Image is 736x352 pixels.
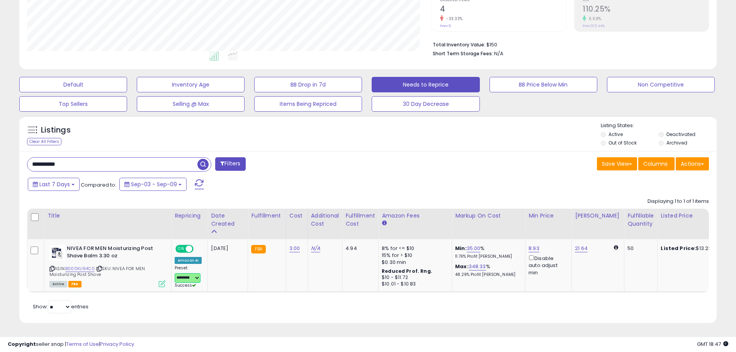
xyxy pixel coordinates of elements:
[68,281,82,287] span: FBA
[382,274,446,281] div: $10 - $11.72
[382,268,432,274] b: Reduced Prof. Rng.
[39,180,70,188] span: Last 7 Days
[627,245,651,252] div: 50
[251,245,265,253] small: FBA
[137,96,245,112] button: Selling @ Max
[27,138,61,145] div: Clear All Filters
[529,245,539,252] a: 8.93
[137,77,245,92] button: Inventory Age
[638,157,675,170] button: Columns
[100,340,134,348] a: Privacy Policy
[175,212,204,220] div: Repricing
[455,245,467,252] b: Min:
[643,160,668,168] span: Columns
[494,50,503,57] span: N/A
[254,77,362,92] button: BB Drop in 7d
[666,131,695,138] label: Deactivated
[33,303,88,310] span: Show: entries
[575,245,588,252] a: 21.64
[529,254,566,276] div: Disable auto adjust min
[289,245,300,252] a: 3.00
[289,212,304,220] div: Cost
[49,245,165,286] div: ASIN:
[345,212,375,228] div: Fulfillment Cost
[609,131,623,138] label: Active
[67,245,161,261] b: NIVEA FOR MEN Moisturizing Post Shave Balm 3.30 oz
[372,77,479,92] button: Needs to Reprice
[49,281,67,287] span: All listings currently available for purchase on Amazon
[382,281,446,287] div: $10.01 - $10.83
[65,265,95,272] a: B000KU94C0
[433,39,703,49] li: $150
[345,245,372,252] div: 4.94
[8,341,134,348] div: seller snap | |
[666,139,687,146] label: Archived
[455,254,519,259] p: 11.76% Profit [PERSON_NAME]
[19,96,127,112] button: Top Sellers
[586,16,602,22] small: 6.58%
[452,209,525,239] th: The percentage added to the cost of goods (COGS) that forms the calculator for Min & Max prices.
[176,246,186,252] span: ON
[433,50,493,57] b: Short Term Storage Fees:
[251,212,282,220] div: Fulfillment
[192,246,205,252] span: OFF
[49,245,65,260] img: 41jZygIsqvL._SL40_.jpg
[41,125,71,136] h5: Listings
[19,77,127,92] button: Default
[131,180,177,188] span: Sep-03 - Sep-09
[440,24,451,28] small: Prev: 6
[575,212,621,220] div: [PERSON_NAME]
[382,259,446,266] div: $0.30 min
[490,77,597,92] button: BB Price Below Min
[28,178,80,191] button: Last 7 Days
[648,198,709,205] div: Displaying 1 to 1 of 1 items
[583,5,709,15] h2: 110.25%
[211,212,245,228] div: Date Created
[382,220,386,227] small: Amazon Fees.
[661,212,728,220] div: Listed Price
[175,265,202,288] div: Preset:
[661,245,725,252] div: $13.23
[66,340,99,348] a: Terms of Use
[597,157,637,170] button: Save View
[455,212,522,220] div: Markup on Cost
[382,212,449,220] div: Amazon Fees
[81,181,116,189] span: Compared to:
[455,263,519,277] div: %
[529,212,568,220] div: Min Price
[455,245,519,259] div: %
[676,157,709,170] button: Actions
[8,340,36,348] strong: Copyright
[48,212,168,220] div: Title
[211,245,242,252] div: [DATE]
[382,252,446,259] div: 15% for > $10
[311,212,339,228] div: Additional Cost
[467,245,481,252] a: 35.00
[49,265,145,277] span: | SKU: NIVEA FOR MEN Moisturizing Post Shave
[440,5,566,15] h2: 4
[215,157,245,171] button: Filters
[175,257,202,264] div: Amazon AI
[661,245,696,252] b: Listed Price:
[455,263,469,270] b: Max:
[697,340,728,348] span: 2025-09-17 18:47 GMT
[433,41,485,48] b: Total Inventory Value:
[382,245,446,252] div: 8% for <= $10
[175,282,196,288] span: Success
[601,122,717,129] p: Listing States:
[119,178,187,191] button: Sep-03 - Sep-09
[311,245,320,252] a: N/A
[469,263,486,270] a: 348.33
[455,272,519,277] p: 48.29% Profit [PERSON_NAME]
[609,139,637,146] label: Out of Stock
[444,16,463,22] small: -33.33%
[372,96,479,112] button: 30 Day Decrease
[254,96,362,112] button: Items Being Repriced
[627,212,654,228] div: Fulfillable Quantity
[607,77,715,92] button: Non Competitive
[583,24,605,28] small: Prev: 103.44%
